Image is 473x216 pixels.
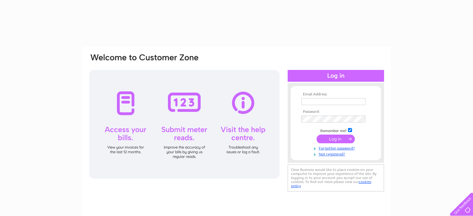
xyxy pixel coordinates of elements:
input: Submit [317,135,355,143]
td: Remember me? [300,127,372,133]
th: Password: [300,110,372,114]
a: Forgotten password? [301,145,372,151]
a: Not registered? [301,151,372,157]
a: cookies policy [291,180,371,188]
div: Clear Business would like to place cookies on your computer to improve your experience of the sit... [288,164,384,191]
th: Email Address: [300,92,372,97]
